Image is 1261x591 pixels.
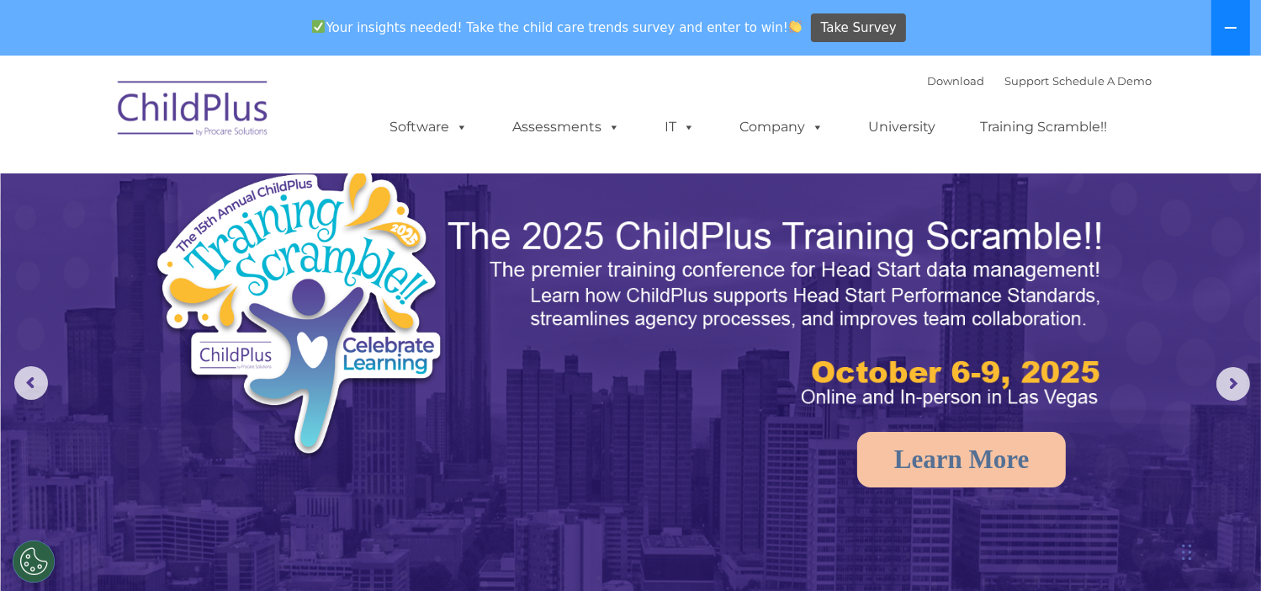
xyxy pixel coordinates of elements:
[964,110,1125,144] a: Training Scramble!!
[374,110,485,144] a: Software
[496,110,638,144] a: Assessments
[1005,74,1050,88] a: Support
[857,432,1066,487] a: Learn More
[723,110,841,144] a: Company
[13,540,55,583] button: Cookies Settings
[811,13,906,43] a: Take Survey
[1182,527,1192,578] div: Drag
[312,20,325,33] img: ✅
[305,11,809,44] span: Your insights needed! Take the child care trends survey and enter to win!
[1053,74,1152,88] a: Schedule A Demo
[928,74,1152,88] font: |
[928,74,985,88] a: Download
[821,13,897,43] span: Take Survey
[789,20,802,33] img: 👏
[649,110,713,144] a: IT
[234,111,285,124] span: Last name
[987,409,1261,591] iframe: Chat Widget
[109,69,278,153] img: ChildPlus by Procare Solutions
[852,110,953,144] a: University
[234,180,305,193] span: Phone number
